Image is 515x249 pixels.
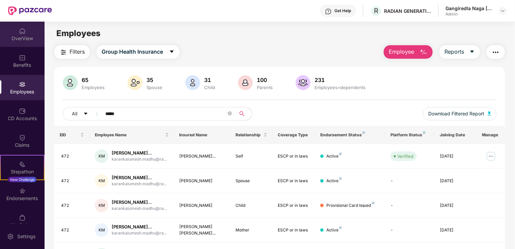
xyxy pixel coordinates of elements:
[397,153,413,160] div: Verified
[236,153,267,160] div: Self
[278,178,309,184] div: ESCP or in laws
[54,45,90,59] button: Filters
[112,174,167,181] div: [PERSON_NAME]...
[63,75,78,90] img: svg+xml;base64,PHN2ZyB4bWxucz0iaHR0cDovL3d3dy53My5vcmcvMjAwMC9zdmciIHhtbG5zOnhsaW5rPSJodHRwOi8vd3...
[236,202,267,209] div: Child
[236,132,262,138] span: Relationship
[385,169,434,193] td: -
[112,199,167,205] div: [PERSON_NAME]...
[61,227,84,233] div: 472
[326,202,375,209] div: Provisional Card Issued
[19,81,26,88] img: svg+xml;base64,PHN2ZyBpZD0iRW1wbG95ZWVzIiB4bWxucz0iaHR0cDovL3d3dy53My5vcmcvMjAwMC9zdmciIHdpZHRoPS...
[320,132,380,138] div: Endorsement Status
[423,131,426,134] img: svg+xml;base64,PHN2ZyB4bWxucz0iaHR0cDovL3d3dy53My5vcmcvMjAwMC9zdmciIHdpZHRoPSI4IiBoZWlnaHQ9IjgiIH...
[61,153,84,160] div: 472
[313,85,367,90] div: Employees+dependents
[440,202,471,209] div: [DATE]
[112,150,167,156] div: [PERSON_NAME]...
[60,132,79,138] span: EID
[235,111,248,116] span: search
[492,48,500,56] img: svg+xml;base64,PHN2ZyB4bWxucz0iaHR0cDovL3d3dy53My5vcmcvMjAwMC9zdmciIHdpZHRoPSIyNCIgaGVpZ2h0PSIyNC...
[419,48,428,56] img: svg+xml;base64,PHN2ZyB4bWxucz0iaHR0cDovL3d3dy53My5vcmcvMjAwMC9zdmciIHhtbG5zOnhsaW5rPSJodHRwOi8vd3...
[440,227,471,233] div: [DATE]
[95,149,108,163] div: KM
[374,7,378,15] span: R
[95,132,163,138] span: Employee Name
[95,199,108,212] div: KM
[500,8,506,13] img: svg+xml;base64,PHN2ZyBpZD0iRHJvcGRvd24tMzJ4MzIiIHhtbG5zPSJodHRwOi8vd3d3LnczLm9yZy8yMDAwL3N2ZyIgd2...
[56,28,101,38] span: Employees
[70,48,85,56] span: Filters
[95,174,108,188] div: KM
[19,108,26,114] img: svg+xml;base64,PHN2ZyBpZD0iQ0RfQWNjb3VudHMiIGRhdGEtbmFtZT0iQ0QgQWNjb3VudHMiIHhtbG5zPSJodHRwOi8vd3...
[8,6,52,15] img: New Pazcare Logo
[19,188,26,194] img: svg+xml;base64,PHN2ZyBpZD0iRW5kb3JzZW1lbnRzIiB4bWxucz0iaHR0cDovL3d3dy53My5vcmcvMjAwMC9zdmciIHdpZH...
[278,202,309,209] div: ESCP or in laws
[203,77,216,83] div: 31
[228,111,232,117] span: close-circle
[89,126,174,144] th: Employee Name
[326,178,342,184] div: Active
[112,156,167,163] div: karankalumesh.madhu@ra...
[59,48,67,56] img: svg+xml;base64,PHN2ZyB4bWxucz0iaHR0cDovL3d3dy53My5vcmcvMjAwMC9zdmciIHdpZHRoPSIyNCIgaGVpZ2h0PSIyNC...
[440,153,471,160] div: [DATE]
[278,227,309,233] div: ESCP or in laws
[440,178,471,184] div: [DATE]
[7,233,14,240] img: svg+xml;base64,PHN2ZyBpZD0iU2V0dGluZy0yMHgyMCIgeG1sbnM9Imh0dHA6Ly93d3cudzMub3JnLzIwMDAvc3ZnIiB3aW...
[339,226,342,229] img: svg+xml;base64,PHN2ZyB4bWxucz0iaHR0cDovL3d3dy53My5vcmcvMjAwMC9zdmciIHdpZHRoPSI4IiBoZWlnaHQ9IjgiIH...
[180,153,225,160] div: [PERSON_NAME]...
[80,77,106,83] div: 65
[174,126,231,144] th: Insured Name
[423,107,496,120] button: Download Filtered Report
[72,110,77,117] span: All
[112,205,167,212] div: karankalumesh.madhu@ra...
[372,202,375,204] img: svg+xml;base64,PHN2ZyB4bWxucz0iaHR0cDovL3d3dy53My5vcmcvMjAwMC9zdmciIHdpZHRoPSI4IiBoZWlnaHQ9IjgiIH...
[434,126,477,144] th: Joining Date
[19,54,26,61] img: svg+xml;base64,PHN2ZyBpZD0iQmVuZWZpdHMiIHhtbG5zPSJodHRwOi8vd3d3LnczLm9yZy8yMDAwL3N2ZyIgd2lkdGg9Ij...
[486,151,496,162] img: manageButton
[180,178,225,184] div: [PERSON_NAME]
[428,110,484,117] span: Download Filtered Report
[95,223,108,237] div: KM
[326,227,342,233] div: Active
[19,214,26,221] img: svg+xml;base64,PHN2ZyBpZD0iTXlfT3JkZXJzIiBkYXRhLW5hbWU9Ik15IE9yZGVycyIgeG1sbnM9Imh0dHA6Ly93d3cudz...
[236,178,267,184] div: Spouse
[390,132,429,138] div: Platform Status
[169,49,174,55] span: caret-down
[97,45,180,59] button: Group Health Insurancecaret-down
[15,233,37,240] div: Settings
[235,107,252,120] button: search
[112,230,167,237] div: karankalumesh.madhu@ra...
[19,28,26,34] img: svg+xml;base64,PHN2ZyBpZD0iSG9tZSIgeG1sbnM9Imh0dHA6Ly93d3cudzMub3JnLzIwMDAvc3ZnIiB3aWR0aD0iMjAiIG...
[128,75,142,90] img: svg+xml;base64,PHN2ZyB4bWxucz0iaHR0cDovL3d3dy53My5vcmcvMjAwMC9zdmciIHhtbG5zOnhsaW5rPSJodHRwOi8vd3...
[385,218,434,243] td: -
[203,85,216,90] div: Child
[19,161,26,168] img: svg+xml;base64,PHN2ZyB4bWxucz0iaHR0cDovL3d3dy53My5vcmcvMjAwMC9zdmciIHdpZHRoPSIyMSIgaGVpZ2h0PSIyMC...
[112,181,167,187] div: karankalumesh.madhu@ra...
[228,111,232,115] span: close-circle
[273,126,315,144] th: Coverage Type
[445,5,493,11] div: Gangiredla Naga [PERSON_NAME] [PERSON_NAME]
[488,111,491,115] img: svg+xml;base64,PHN2ZyB4bWxucz0iaHR0cDovL3d3dy53My5vcmcvMjAwMC9zdmciIHhtbG5zOnhsaW5rPSJodHRwOi8vd3...
[384,45,433,59] button: Employee
[112,224,167,230] div: [PERSON_NAME]...
[389,48,414,56] span: Employee
[238,75,253,90] img: svg+xml;base64,PHN2ZyB4bWxucz0iaHR0cDovL3d3dy53My5vcmcvMjAwMC9zdmciIHhtbG5zOnhsaW5rPSJodHRwOi8vd3...
[296,75,310,90] img: svg+xml;base64,PHN2ZyB4bWxucz0iaHR0cDovL3d3dy53My5vcmcvMjAwMC9zdmciIHhtbG5zOnhsaW5rPSJodHRwOi8vd3...
[477,126,505,144] th: Manage
[445,11,493,17] div: Admin
[180,202,225,209] div: [PERSON_NAME]
[145,85,164,90] div: Spouse
[385,193,434,218] td: -
[61,178,84,184] div: 472
[362,131,365,134] img: svg+xml;base64,PHN2ZyB4bWxucz0iaHR0cDovL3d3dy53My5vcmcvMjAwMC9zdmciIHdpZHRoPSI4IiBoZWlnaHQ9IjgiIH...
[230,126,272,144] th: Relationship
[80,85,106,90] div: Employees
[339,153,342,155] img: svg+xml;base64,PHN2ZyB4bWxucz0iaHR0cDovL3d3dy53My5vcmcvMjAwMC9zdmciIHdpZHRoPSI4IiBoZWlnaHQ9IjgiIH...
[83,111,88,117] span: caret-down
[61,202,84,209] div: 472
[102,48,163,56] span: Group Health Insurance
[313,77,367,83] div: 231
[444,48,464,56] span: Reports
[54,126,89,144] th: EID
